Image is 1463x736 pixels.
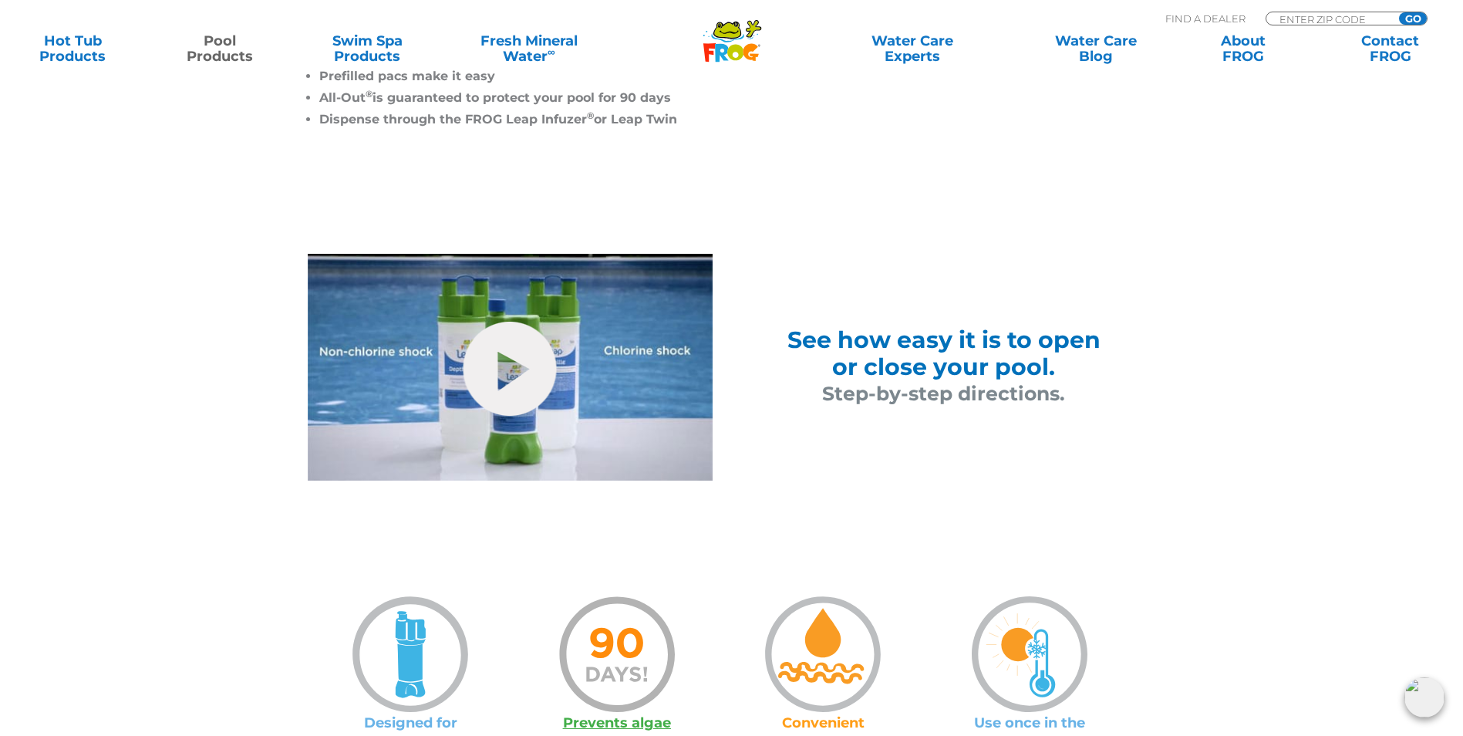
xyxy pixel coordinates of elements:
sup: ® [366,88,372,100]
a: PoolProducts [163,33,278,64]
img: icon-preventative [765,596,881,712]
span: or close your pool. [832,353,1055,381]
input: Zip Code Form [1278,12,1382,25]
a: Water CareExperts [820,33,1006,64]
li: Dispense through the FROG Leap Infuzer or Leap Twin [319,109,682,130]
img: icon-wakeup-container [352,596,468,712]
li: All-Out is guaranteed to protect your pool for 90 days [319,87,682,109]
a: Water CareBlog [1038,33,1153,64]
span: See how easy it is to open [787,326,1101,354]
span: Step-by-step directions. [822,382,1065,405]
a: AboutFROG [1185,33,1300,64]
img: icon-90-days-orange [559,596,675,712]
a: Prevents algae [563,714,671,731]
img: leap-wake-up-hibernate-video-still-v2 [308,254,713,481]
a: Hot TubProducts [15,33,130,64]
img: openIcon [1404,677,1444,717]
sup: ∞ [548,46,555,58]
a: ContactFROG [1333,33,1448,64]
li: Prefilled pacs make it easy [319,66,682,87]
input: GO [1399,12,1427,25]
a: Fresh MineralWater∞ [457,33,601,64]
img: icon-spring-fall-v2 [972,596,1087,712]
sup: ® [587,110,594,121]
p: Find A Dealer [1165,12,1246,25]
a: Swim SpaProducts [310,33,425,64]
